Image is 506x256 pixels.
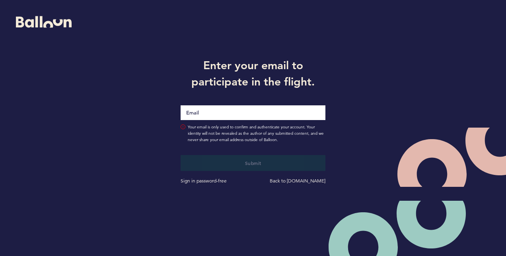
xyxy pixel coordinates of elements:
[181,178,227,184] a: Sign in password-free
[270,178,325,184] a: Back to [DOMAIN_NAME]
[175,57,331,89] h1: Enter your email to participate in the flight.
[188,124,325,143] span: Your email is only used to confirm and authenticate your account. Your identity will not be revea...
[245,160,261,166] span: Submit
[181,105,325,120] input: Email
[181,155,325,171] button: Submit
